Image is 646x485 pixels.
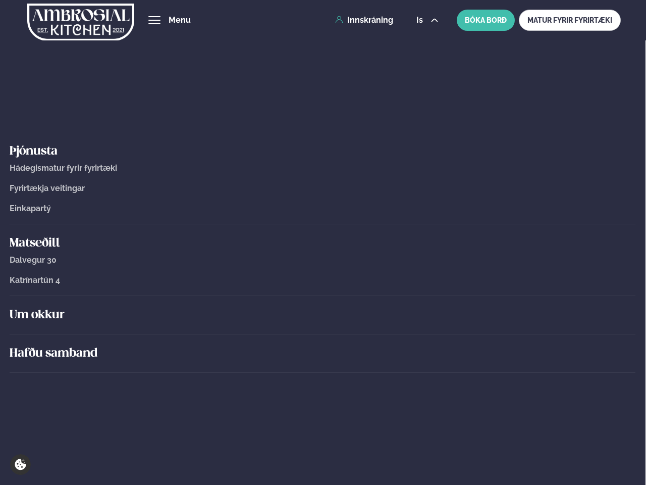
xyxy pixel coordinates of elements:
button: is [408,16,446,24]
a: Hádegismatur fyrir fyrirtæki [10,164,635,173]
a: MATUR FYRIR FYRIRTÆKI [519,10,621,31]
a: Matseðill [10,235,635,252]
a: Um okkur [10,307,635,323]
button: hamburger [148,14,160,26]
a: Hafðu samband [10,346,635,362]
a: Einkapartý [10,204,635,213]
a: Dalvegur 30 [10,256,635,265]
a: Þjónusta [10,143,635,160]
img: logo [27,2,134,43]
span: Hádegismatur fyrir fyrirtæki [10,163,117,173]
a: Innskráning [335,16,393,25]
span: Fyrirtækja veitingar [10,183,85,193]
span: Katrínartún 4 [10,275,60,285]
button: BÓKA BORÐ [457,10,515,31]
span: Dalvegur 30 [10,255,57,265]
a: Fyrirtækja veitingar [10,184,635,193]
span: Einkapartý [10,204,51,213]
a: Cookie settings [10,454,31,475]
span: is [416,16,426,24]
a: Katrínartún 4 [10,276,635,285]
